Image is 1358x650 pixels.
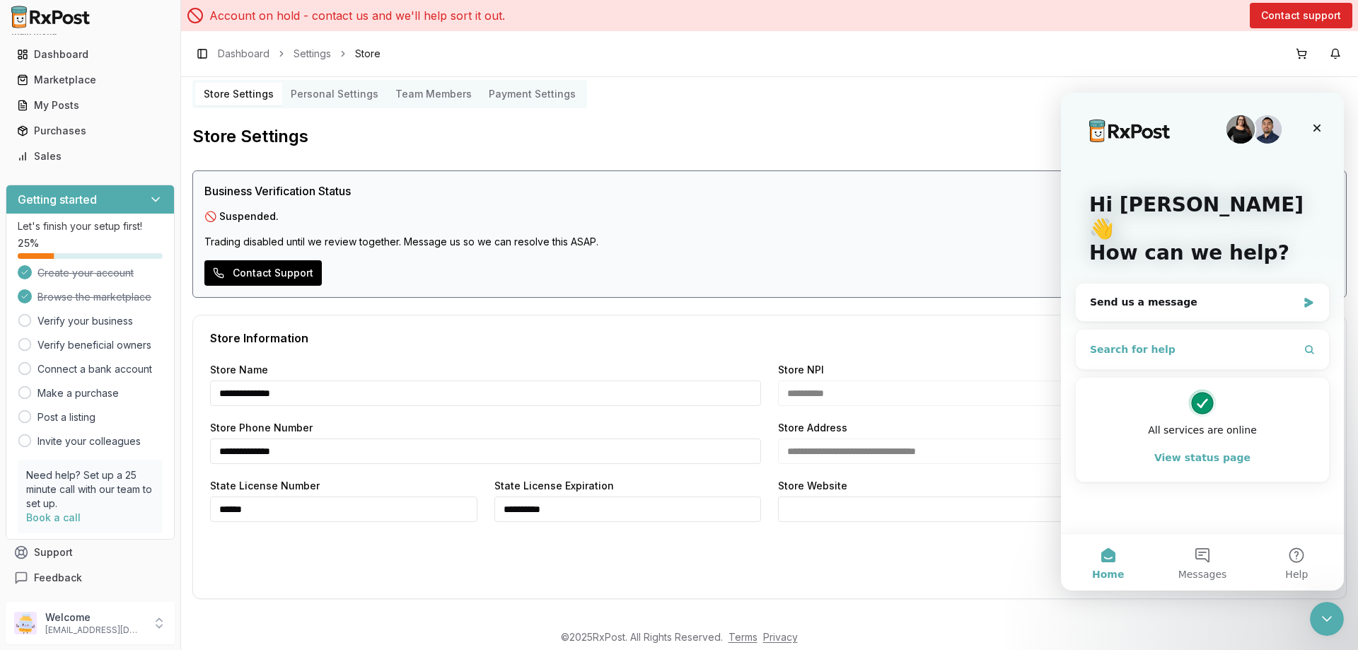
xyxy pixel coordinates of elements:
[6,6,96,28] img: RxPost Logo
[294,47,331,61] a: Settings
[37,314,133,328] a: Verify your business
[778,365,824,375] label: Store NPI
[1061,93,1344,591] iframe: Intercom live chat
[210,481,320,491] label: State License Number
[17,149,163,163] div: Sales
[210,423,313,433] label: Store Phone Number
[26,511,81,523] a: Book a call
[37,434,141,448] a: Invite your colleagues
[6,145,175,168] button: Sales
[195,83,282,105] button: Store Settings
[11,144,169,169] a: Sales
[17,124,163,138] div: Purchases
[11,118,169,144] a: Purchases
[37,290,151,304] span: Browse the marketplace
[204,182,351,199] span: Business Verification Status
[17,73,163,87] div: Marketplace
[204,235,1335,249] p: Trading disabled until we review together. Message us so we can resolve this ASAP.
[210,332,1329,344] div: Store Information
[37,386,119,400] a: Make a purchase
[204,209,1335,224] p: 🚫 Suspended.
[1310,602,1344,636] iframe: Intercom live chat
[11,67,169,93] a: Marketplace
[729,631,758,643] a: Terms
[11,42,169,67] a: Dashboard
[37,362,152,376] a: Connect a bank account
[37,266,134,280] span: Create your account
[218,47,381,61] nav: breadcrumb
[778,481,847,491] label: Store Website
[6,120,175,142] button: Purchases
[18,191,97,208] h3: Getting started
[37,338,151,352] a: Verify beneficial owners
[387,83,480,105] button: Team Members
[282,83,387,105] button: Personal Settings
[14,612,37,634] img: User avatar
[494,481,614,491] label: State License Expiration
[26,468,154,511] p: Need help? Set up a 25 minute call with our team to set up.
[34,571,82,585] span: Feedback
[45,625,144,636] p: [EMAIL_ADDRESS][DOMAIN_NAME]
[218,47,269,61] a: Dashboard
[45,610,144,625] p: Welcome
[778,423,847,433] label: Store Address
[17,47,163,62] div: Dashboard
[192,125,1347,148] h2: Store Settings
[17,98,163,112] div: My Posts
[1250,3,1352,28] button: Contact support
[6,43,175,66] button: Dashboard
[6,94,175,117] button: My Posts
[6,540,175,565] button: Support
[763,631,798,643] a: Privacy
[209,7,505,24] p: Account on hold - contact us and we'll help sort it out.
[37,410,95,424] a: Post a listing
[6,69,175,91] button: Marketplace
[18,219,163,233] p: Let's finish your setup first!
[6,565,175,591] button: Feedback
[18,236,39,250] span: 25 %
[480,83,584,105] button: Payment Settings
[204,260,322,286] button: Contact Support
[355,47,381,61] span: Store
[11,93,169,118] a: My Posts
[210,365,268,375] label: Store Name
